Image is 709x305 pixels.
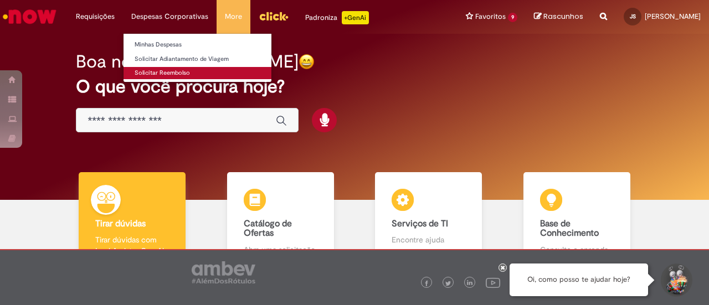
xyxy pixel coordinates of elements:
[76,11,115,22] span: Requisições
[244,244,317,255] p: Abra uma solicitação
[503,172,651,268] a: Base de Conhecimento Consulte e aprenda
[486,275,500,290] img: logo_footer_youtube.png
[244,218,292,239] b: Catálogo de Ofertas
[123,33,272,82] ul: Despesas Corporativas
[305,11,369,24] div: Padroniza
[259,8,289,24] img: click_logo_yellow_360x200.png
[299,54,315,70] img: happy-face.png
[95,218,146,229] b: Tirar dúvidas
[392,218,448,229] b: Serviços de TI
[475,11,506,22] span: Favoritos
[124,53,271,65] a: Solicitar Adiantamento de Viagem
[540,218,599,239] b: Base de Conhecimento
[192,261,255,283] img: logo_footer_ambev_rotulo_gray.png
[659,263,692,297] button: Iniciar Conversa de Suporte
[467,280,472,287] img: logo_footer_linkedin.png
[508,13,517,22] span: 9
[76,52,299,71] h2: Boa noite, [PERSON_NAME]
[645,12,701,21] span: [PERSON_NAME]
[124,67,271,79] a: Solicitar Reembolso
[540,244,614,255] p: Consulte e aprenda
[124,39,271,51] a: Minhas Despesas
[342,11,369,24] p: +GenAi
[76,77,633,96] h2: O que você procura hoje?
[1,6,58,28] img: ServiceNow
[543,11,583,22] span: Rascunhos
[392,234,465,245] p: Encontre ajuda
[424,281,429,286] img: logo_footer_facebook.png
[95,234,169,256] p: Tirar dúvidas com Lupi Assist e Gen Ai
[630,13,636,20] span: JS
[131,11,208,22] span: Despesas Corporativas
[445,281,451,286] img: logo_footer_twitter.png
[58,172,207,268] a: Tirar dúvidas Tirar dúvidas com Lupi Assist e Gen Ai
[510,263,648,296] div: Oi, como posso te ajudar hoje?
[354,172,503,268] a: Serviços de TI Encontre ajuda
[225,11,242,22] span: More
[207,172,355,268] a: Catálogo de Ofertas Abra uma solicitação
[534,12,583,22] a: Rascunhos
